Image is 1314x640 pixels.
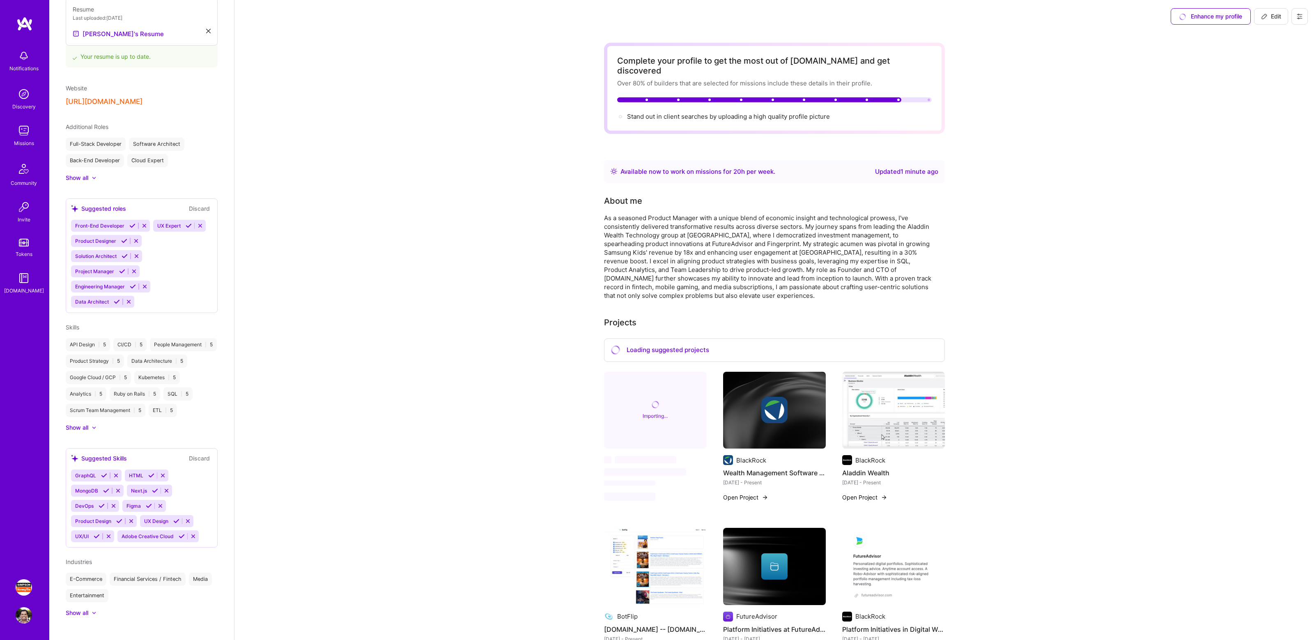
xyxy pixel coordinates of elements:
i: Accept [129,223,136,229]
div: Tell us a little about yourself [604,195,642,207]
i: Accept [130,283,136,290]
i: Reject [110,503,117,509]
i: Reject [133,238,139,244]
button: Open Project [723,493,768,502]
div: Cloud Expert [127,154,168,167]
span: Next.js [131,488,147,494]
span: | [175,358,177,364]
img: Invite [16,199,32,215]
div: BlackRock [736,456,766,465]
div: BlackRock [855,612,885,621]
img: cover [723,528,826,605]
span: 20 [733,168,741,175]
img: Company logo [842,455,852,465]
img: Company logo [842,612,852,622]
span: HTML [129,472,143,479]
button: Discard [186,454,212,463]
i: icon Close [206,29,211,33]
img: bell [16,48,32,64]
div: [DATE] - Present [723,478,826,487]
button: Edit [1254,8,1288,25]
i: Accept [186,223,192,229]
span: Additional Roles [66,123,108,130]
span: Solution Architect [75,253,117,259]
span: Front-End Developer [75,223,124,229]
img: discovery [16,86,32,102]
i: Reject [190,533,196,539]
img: Community [14,159,34,179]
i: Reject [128,518,134,524]
div: Missions [14,139,34,147]
h4: [DOMAIN_NAME] -- [DOMAIN_NAME] (creds available on request) [604,624,707,635]
div: Importing... [643,412,668,420]
span: | [168,374,170,381]
div: Projects [604,316,636,329]
span: Skills [66,324,79,331]
i: Reject [133,253,140,259]
i: Accept [103,488,109,494]
div: Google Cloud / GCP 5 [66,371,131,384]
div: Analytics 5 [66,387,106,401]
div: Ruby on Rails 5 [110,387,160,401]
img: tokens [19,239,29,246]
img: Company logo [761,397,788,423]
div: Complete your profile to get the most out of [DOMAIN_NAME] and get discovered [617,56,932,76]
div: Updated 1 minute ago [875,167,938,177]
div: As a seasoned Product Manager with a unique blend of economic insight and technological prowess, ... [604,214,933,300]
i: Reject [113,472,119,479]
a: [PERSON_NAME]'s Resume [73,29,164,39]
i: icon CircleLoadingViolet [611,345,620,355]
div: Data Architecture 5 [127,355,187,368]
div: CI/CD 5 [113,338,147,351]
div: About me [604,195,642,207]
span: ‌ [604,468,686,476]
span: MongoDB [75,488,98,494]
img: Company logo [723,455,733,465]
span: | [133,407,135,414]
span: ‌ [604,493,655,501]
img: arrow-right [881,494,887,501]
i: icon CircleLoadingViolet [651,401,659,409]
span: Industries [66,558,92,565]
button: Discard [186,204,212,213]
i: Accept [152,488,158,494]
img: cover [723,372,826,449]
i: Accept [116,518,122,524]
span: Project Manager [75,268,114,274]
i: icon SuggestedTeams [71,455,78,462]
div: Last uploaded: [DATE] [73,14,211,22]
div: Show all [66,174,88,182]
i: Reject [185,518,191,524]
img: Company logo [723,612,733,622]
i: Accept [122,253,128,259]
img: guide book [16,270,32,286]
div: Stand out in client searches by uploading a high quality profile picture [627,112,830,121]
i: Accept [146,503,152,509]
span: Data Architect [75,299,109,305]
span: | [98,341,100,348]
h4: Platform Initiatives in Digital Wealth [842,624,945,635]
div: BotFlip [617,612,638,621]
i: Reject [163,488,170,494]
span: DevOps [75,503,94,509]
span: Resume [73,6,94,13]
span: Website [66,85,87,92]
div: ETL 5 [149,404,177,417]
div: Kubernetes 5 [134,371,180,384]
div: [DOMAIN_NAME] [4,286,44,295]
div: BlackRock [855,456,885,465]
span: | [181,391,182,397]
h4: Platform Initiatives at FutureAdvisor [723,624,826,635]
span: GraphQL [75,472,96,479]
div: API Design 5 [66,338,110,351]
div: Community [11,179,37,187]
div: Available now to work on missions for h per week . [620,167,775,177]
span: Figma [126,503,141,509]
div: Tokens [16,250,32,258]
div: Media [189,573,212,586]
span: | [165,407,167,414]
i: Accept [121,238,127,244]
button: Open Project [842,493,887,502]
span: Engineering Manager [75,283,125,290]
span: | [119,374,121,381]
